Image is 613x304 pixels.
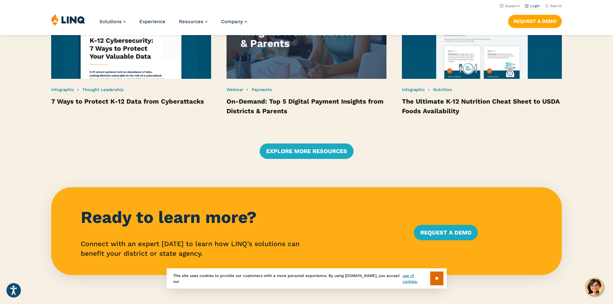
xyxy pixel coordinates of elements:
a: Resources [179,19,208,24]
img: LINQ | K‑12 Software [51,14,85,26]
span: Search [550,4,562,8]
a: Thought Leadership [82,87,124,92]
p: Connect with an expert [DATE] to learn how LINQ’s solutions can benefit your district or state ag... [81,239,398,258]
a: Infographic [402,87,425,92]
a: Request a Demo [508,15,562,28]
span: Resources [179,19,203,24]
a: Experience [139,19,165,24]
a: Support [500,4,520,8]
span: Solutions [99,19,122,24]
button: Hello, have a question? Let’s chat. [585,278,603,296]
a: Webinar [227,87,243,92]
nav: Primary Navigation [99,14,247,35]
a: Company [221,19,247,24]
a: Payments [252,87,272,92]
div: This site uses cookies to provide our customers with a more personal experience. By using [DOMAIN... [167,268,447,289]
button: Open Search Bar [545,4,562,8]
span: Company [221,19,243,24]
a: On-Demand: Top 5 Digital Payment Insights from Districts & Parents [227,97,384,115]
a: The Ultimate K‑12 Nutrition Cheat Sheet to USDA Foods Availability [402,97,560,115]
a: Request a Demo [414,225,478,240]
a: 7 Ways to Protect K-12 Data from Cyberattacks [51,97,204,105]
a: Login [525,4,540,8]
a: Explore More Resources [259,143,353,159]
a: use of cookies. [403,273,430,284]
div: • [51,87,211,93]
nav: Button Navigation [508,14,562,28]
a: Infographic [51,87,74,92]
a: Nutrition [433,87,452,92]
div: • [227,87,386,93]
div: • [402,87,562,93]
a: Solutions [99,19,126,24]
h3: Ready to learn more? [81,208,398,227]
